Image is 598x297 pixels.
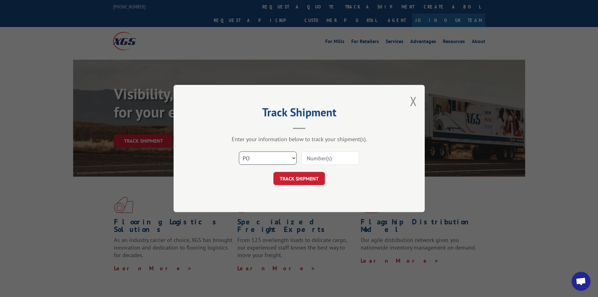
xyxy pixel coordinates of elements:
[410,93,417,109] button: Close modal
[301,151,359,165] input: Number(s)
[205,108,393,120] h2: Track Shipment
[273,172,325,185] button: TRACK SHIPMENT
[572,272,590,291] div: Open chat
[205,135,393,143] div: Enter your information below to track your shipment(s).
